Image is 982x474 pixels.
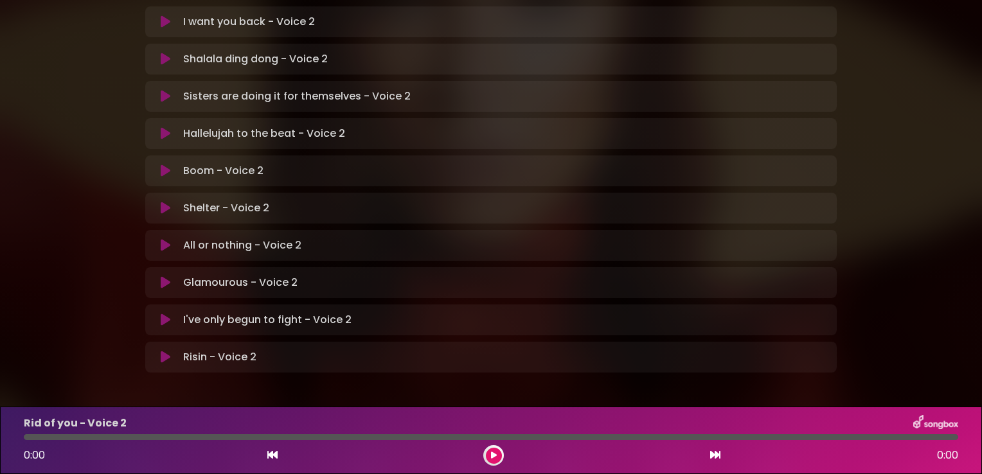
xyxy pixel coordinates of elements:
p: Risin - Voice 2 [183,349,256,365]
p: Hallelujah to the beat - Voice 2 [183,126,345,141]
p: Sisters are doing it for themselves - Voice 2 [183,89,411,104]
p: Glamourous - Voice 2 [183,275,298,290]
p: All or nothing - Voice 2 [183,238,301,253]
img: songbox-logo-white.png [913,415,958,432]
p: Boom - Voice 2 [183,163,263,179]
p: I want you back - Voice 2 [183,14,315,30]
p: Shalala ding dong - Voice 2 [183,51,328,67]
p: Rid of you - Voice 2 [24,416,127,431]
p: I've only begun to fight - Voice 2 [183,312,352,328]
p: Shelter - Voice 2 [183,200,269,216]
